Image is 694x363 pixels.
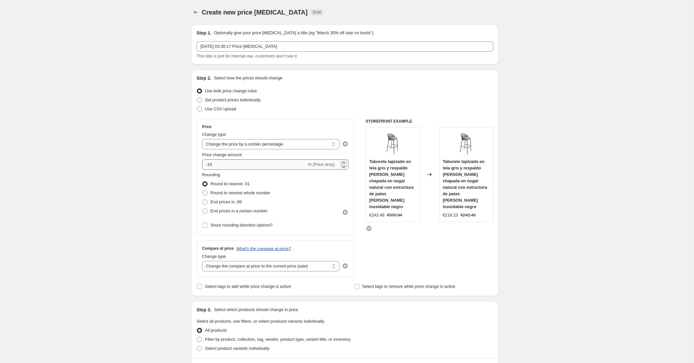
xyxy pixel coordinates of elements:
span: End prices in a certain number [210,208,267,213]
span: Set product prices individually [205,97,261,102]
h6: STOREFRONT EXAMPLE [366,119,493,124]
span: % (Price drop) [308,162,335,167]
div: €242.48 [369,212,384,218]
input: 30% off holiday sale [197,41,493,52]
img: 71GM2Rgy_1L_80x.jpg [453,131,479,156]
h3: Compare at price [202,246,234,251]
strike: €242.48 [461,212,476,218]
h3: Price [202,124,211,129]
span: Filter by product, collection, tag, vendor, product type, variant title, or inventory [205,337,350,342]
span: Select tags to remove while price change is active [362,284,455,289]
span: Taburete tapizado en tela gris y respaldo [PERSON_NAME] chapada en nogal natural con estructura d... [369,159,413,209]
span: Change type [202,132,226,137]
span: Select tags to add while price change is active [205,284,291,289]
h2: Step 1. [197,30,211,36]
span: Rounding [202,172,220,177]
span: Select product variants individually [205,346,269,351]
span: Price change amount [202,152,242,157]
h2: Step 2. [197,75,211,81]
p: Select which products should change in price [214,307,298,313]
span: Select all products, use filters, or select products variants individually [197,319,324,324]
span: All products [205,328,227,333]
input: -15 [202,159,306,170]
span: Use CSV upload [205,106,236,111]
span: Draft [313,10,321,15]
p: Optionally give your price [MEDICAL_DATA] a title (eg "March 30% off sale on boots") [214,30,373,36]
div: €218.23 [443,212,458,218]
button: Price change jobs [191,8,200,17]
span: Taburete tapizado en tela gris y respaldo [PERSON_NAME] chapada en nogal natural con estructura d... [443,159,487,209]
img: 71GM2Rgy_1L_80x.jpg [380,131,406,156]
span: Round to nearest whole number [210,190,270,195]
div: help [342,141,348,147]
span: Round to nearest .01 [210,181,250,186]
div: help [342,263,348,269]
span: Change type [202,254,226,259]
p: Select how the prices should change [214,75,283,81]
span: Show rounding direction options? [210,223,272,227]
span: Create new price [MEDICAL_DATA] [202,9,308,16]
h2: Step 3. [197,307,211,313]
span: This title is just for internal use, customers won't see it [197,54,297,58]
span: Use bulk price change rules [205,88,257,93]
strike: €500.94 [387,212,402,218]
span: End prices in .99 [210,199,242,204]
button: What's the compare at price? [236,246,291,251]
